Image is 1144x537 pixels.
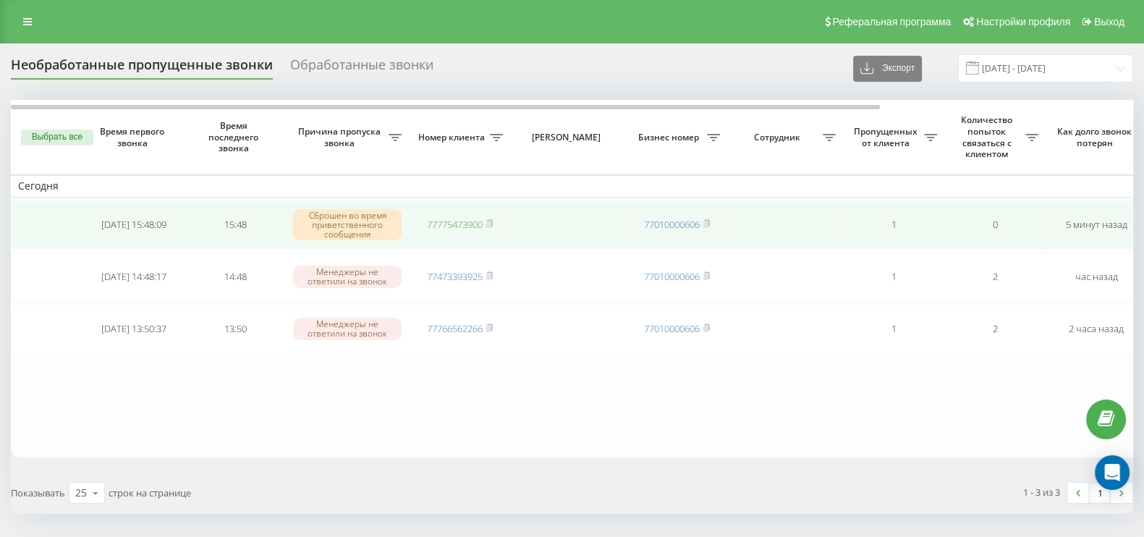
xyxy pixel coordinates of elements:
[11,57,273,80] div: Необработанные пропущенные звонки
[83,304,185,353] td: [DATE] 13:50:37
[1089,483,1111,503] a: 1
[843,200,944,250] td: 1
[185,200,286,250] td: 15:48
[944,304,1046,353] td: 2
[843,304,944,353] td: 1
[1095,455,1130,490] div: Open Intercom Messenger
[290,57,433,80] div: Обработанные звонки
[427,270,483,283] a: 77473393925
[196,120,274,154] span: Время последнего звонка
[21,130,93,145] button: Выбрать все
[1094,16,1124,28] span: Выход
[95,126,173,148] span: Время первого звонка
[185,253,286,302] td: 14:48
[522,132,614,143] span: [PERSON_NAME]
[952,114,1025,159] span: Количество попыток связаться с клиентом
[427,322,483,335] a: 77766562266
[293,209,402,241] div: Сброшен во время приветственного сообщения
[843,253,944,302] td: 1
[633,132,707,143] span: Бизнес номер
[832,16,951,28] span: Реферальная программа
[109,486,191,499] span: строк на странице
[83,200,185,250] td: [DATE] 15:48:09
[185,304,286,353] td: 13:50
[416,132,490,143] span: Номер клиента
[293,318,402,339] div: Менеджеры не ответили на звонок
[644,322,700,335] a: 77010000606
[644,270,700,283] a: 77010000606
[853,56,922,82] button: Экспорт
[427,218,483,231] a: 77775473900
[1057,126,1135,148] span: Как долго звонок потерян
[944,200,1046,250] td: 0
[293,266,402,287] div: Менеджеры не ответили на звонок
[734,132,823,143] span: Сотрудник
[944,253,1046,302] td: 2
[644,218,700,231] a: 77010000606
[83,253,185,302] td: [DATE] 14:48:17
[293,126,389,148] span: Причина пропуска звонка
[976,16,1070,28] span: Настройки профиля
[75,486,87,500] div: 25
[850,126,924,148] span: Пропущенных от клиента
[1023,485,1060,499] div: 1 - 3 из 3
[11,486,65,499] span: Показывать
